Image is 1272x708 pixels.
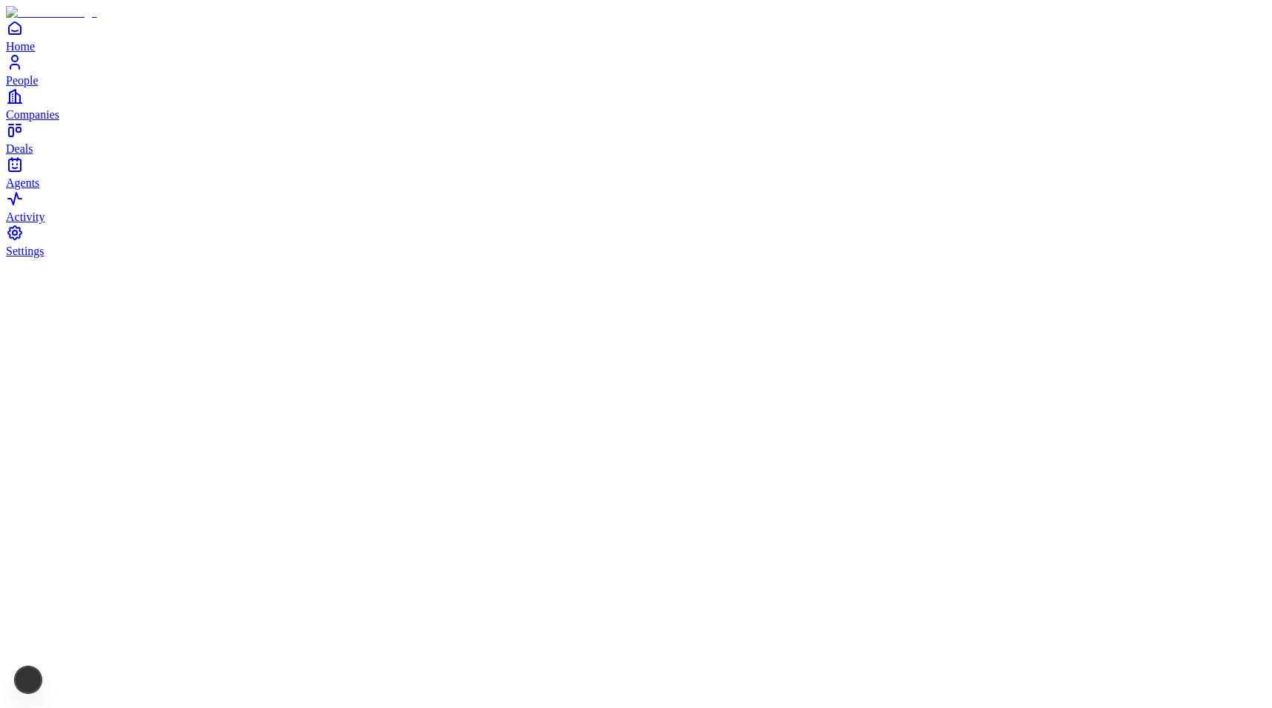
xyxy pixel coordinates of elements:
a: Home [6,19,1266,53]
span: Settings [6,245,44,257]
img: Item Brain Logo [6,6,97,19]
span: Companies [6,108,59,121]
span: Agents [6,176,39,189]
a: Settings [6,224,1266,257]
a: People [6,53,1266,87]
a: Activity [6,190,1266,223]
span: Activity [6,211,44,223]
span: Deals [6,142,33,155]
span: Home [6,40,35,53]
a: Deals [6,122,1266,155]
a: Agents [6,156,1266,189]
a: Companies [6,87,1266,121]
span: People [6,74,39,87]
